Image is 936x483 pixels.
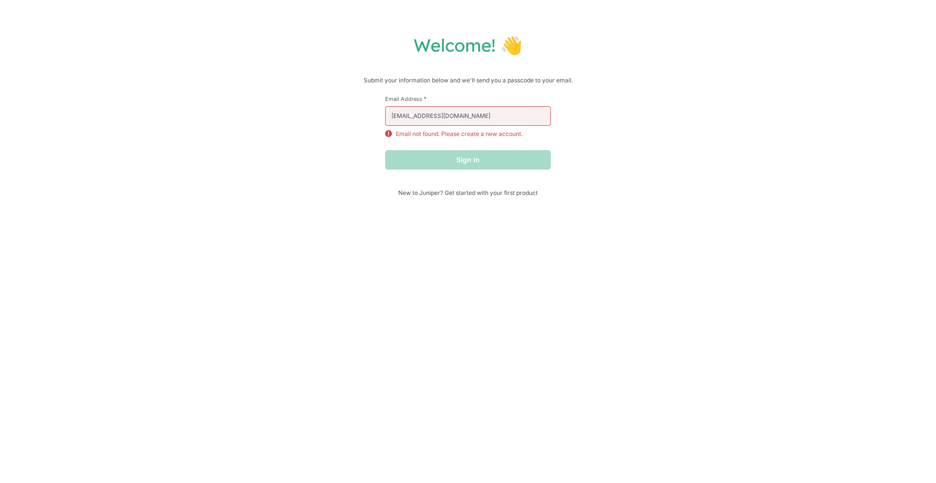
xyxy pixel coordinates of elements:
[10,76,926,85] p: Submit your information below and we'll send you a passcode to your email.
[385,189,551,196] span: New to Juniper? Get started with your first product
[385,106,551,126] input: email@example.com
[396,130,523,138] p: Email not found. Please create a new account.
[385,95,551,102] label: Email Address
[10,34,926,56] h1: Welcome! 👋
[424,95,427,102] span: This field is required.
